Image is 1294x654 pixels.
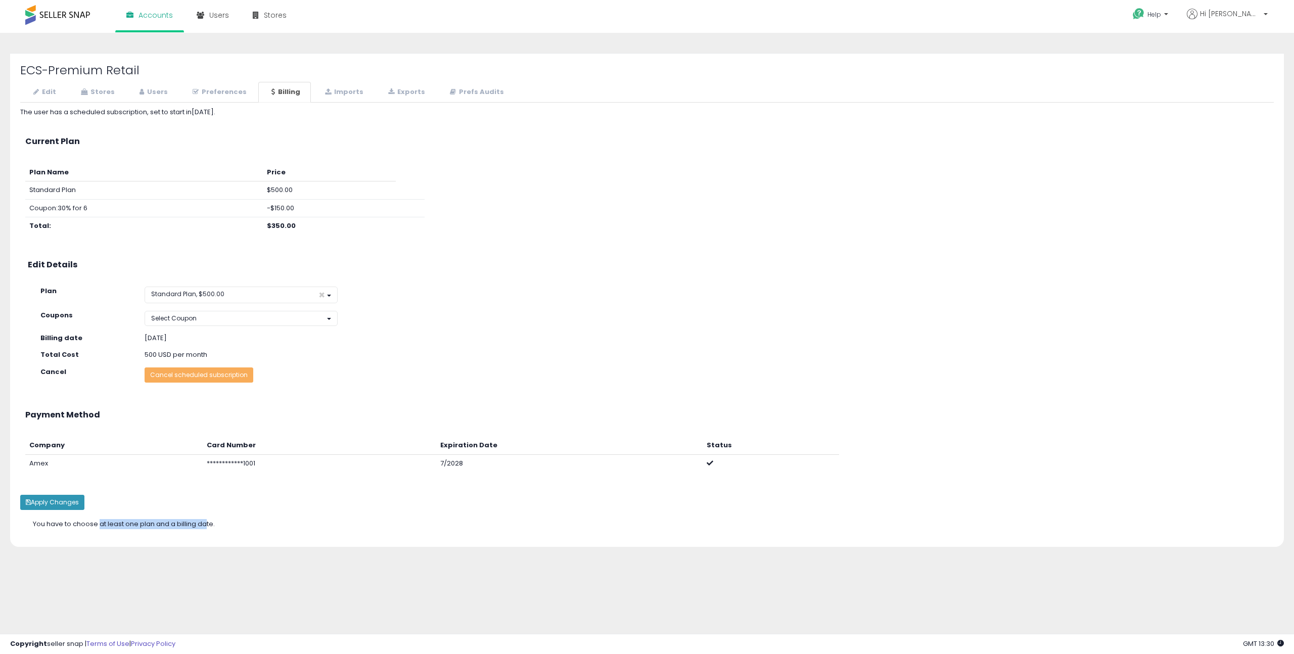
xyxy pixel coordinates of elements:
[436,437,703,454] th: Expiration Date
[263,181,395,200] td: $500.00
[138,10,173,20] span: Accounts
[126,82,178,103] a: Users
[151,314,197,322] span: Select Coupon
[145,334,442,343] div: [DATE]
[40,350,79,359] strong: Total Cost
[318,290,325,300] span: ×
[209,10,229,20] span: Users
[25,520,343,529] div: You have to choose at least one plan and a billing date.
[137,350,449,360] div: 500 USD per month
[263,164,395,181] th: Price
[25,454,203,472] td: Amex
[25,199,263,217] td: Coupon: 30% for 6
[203,437,436,454] th: Card Number
[68,82,125,103] a: Stores
[1200,9,1261,19] span: Hi [PERSON_NAME]
[25,437,203,454] th: Company
[145,311,338,325] button: Select Coupon
[263,199,395,217] td: -$150.00
[1132,8,1145,20] i: Get Help
[1147,10,1161,19] span: Help
[267,221,296,230] b: $350.00
[437,82,515,103] a: Prefs Audits
[20,64,1274,77] h2: ECS-Premium Retail
[28,260,1266,269] h3: Edit Details
[40,367,66,377] strong: Cancel
[703,437,839,454] th: Status
[264,10,287,20] span: Stores
[29,221,51,230] b: Total:
[20,108,1274,117] div: The user has a scheduled subscription, set to start in [DATE] .
[145,287,338,303] button: Standard Plan, $500.00 ×
[436,454,703,472] td: 7/2028
[25,181,263,200] td: Standard Plan
[25,164,263,181] th: Plan Name
[20,82,67,103] a: Edit
[145,367,253,383] button: Cancel scheduled subscription
[20,495,84,510] button: Apply Changes
[258,82,311,103] a: Billing
[375,82,436,103] a: Exports
[25,410,1269,419] h3: Payment Method
[179,82,257,103] a: Preferences
[40,310,73,320] strong: Coupons
[25,137,1269,146] h3: Current Plan
[1187,9,1268,31] a: Hi [PERSON_NAME]
[40,286,57,296] strong: Plan
[312,82,374,103] a: Imports
[151,290,224,298] span: Standard Plan, $500.00
[40,333,82,343] strong: Billing date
